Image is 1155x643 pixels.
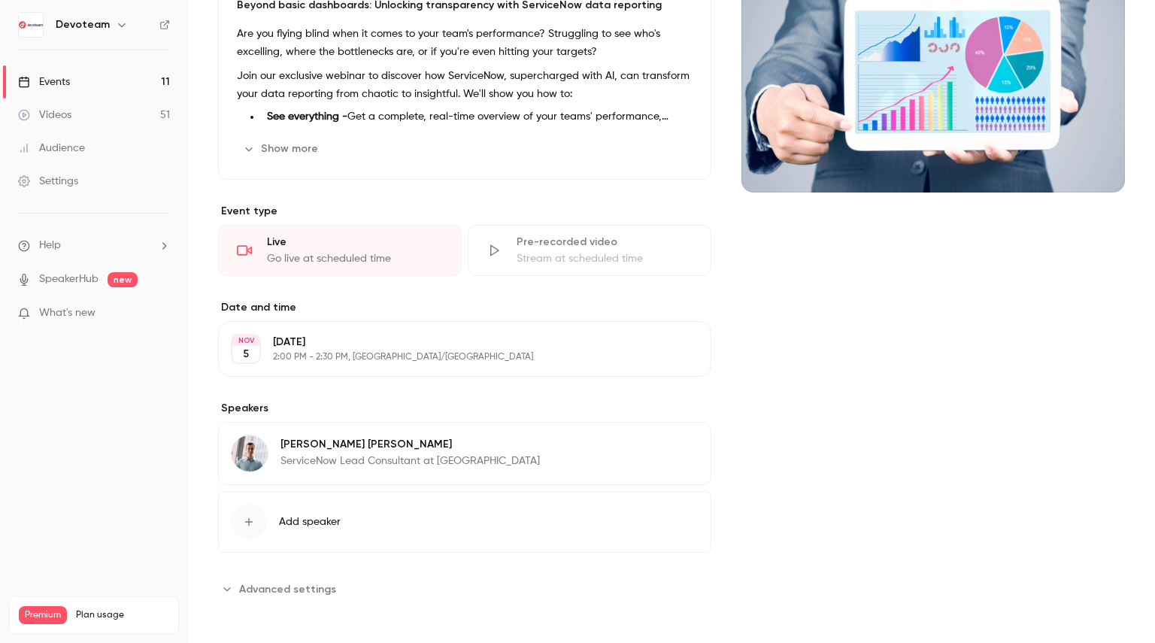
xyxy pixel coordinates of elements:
iframe: Noticeable Trigger [152,307,170,320]
span: What's new [39,305,95,321]
h6: Devoteam [56,17,110,32]
span: Premium [19,606,67,624]
p: [DATE] [273,335,632,350]
button: Advanced settings [218,577,345,601]
div: LiveGo live at scheduled time [218,225,462,276]
div: Pre-recorded videoStream at scheduled time [468,225,711,276]
button: Show more [237,137,327,161]
div: NOV [232,335,259,346]
p: [PERSON_NAME] [PERSON_NAME] [280,437,540,452]
li: help-dropdown-opener [18,238,170,253]
div: Settings [18,174,78,189]
label: Date and time [218,300,711,315]
label: Speakers [218,401,711,416]
div: Go live at scheduled time [267,251,443,266]
button: Add speaker [218,491,711,553]
div: Audience [18,141,85,156]
p: 2:00 PM - 2:30 PM, [GEOGRAPHIC_DATA]/[GEOGRAPHIC_DATA] [273,351,632,363]
span: Advanced settings [239,581,336,597]
p: Event type [218,204,711,219]
div: Live [267,235,443,250]
span: Help [39,238,61,253]
section: Advanced settings [218,577,711,601]
p: Join our exclusive webinar to discover how ServiceNow, supercharged with AI, can transform your d... [237,67,693,103]
span: Plan usage [76,609,169,621]
p: Are you flying blind when it comes to your team's performance? Struggling to see who's excelling,... [237,25,693,61]
li: Get a complete, real-time overview of your teams' performance, identifying their strengths and pi... [261,109,693,125]
p: 5 [243,347,249,362]
img: Richard Kopál [232,435,268,472]
span: new [108,272,138,287]
p: ServiceNow Lead Consultant at [GEOGRAPHIC_DATA] [280,453,540,469]
div: Pre-recorded video [517,235,693,250]
span: Add speaker [279,514,341,529]
strong: See everything - [267,111,347,122]
div: Videos [18,108,71,123]
div: Stream at scheduled time [517,251,693,266]
div: Richard Kopál[PERSON_NAME] [PERSON_NAME]ServiceNow Lead Consultant at [GEOGRAPHIC_DATA] [218,422,711,485]
img: Devoteam [19,13,43,37]
div: Events [18,74,70,89]
a: SpeakerHub [39,271,99,287]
